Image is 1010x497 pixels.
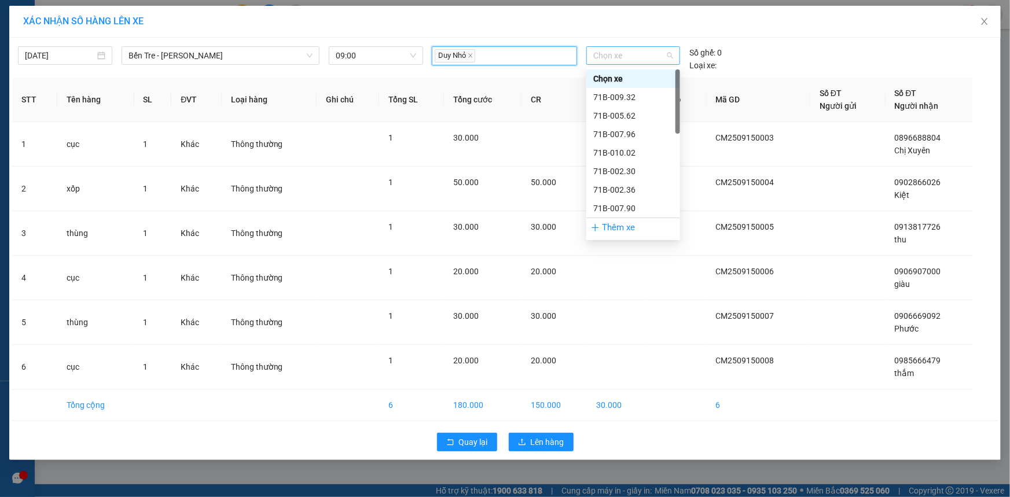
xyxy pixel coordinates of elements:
[57,78,134,122] th: Tên hàng
[895,190,910,200] span: Kiệt
[716,267,774,276] span: CM2509150006
[968,6,1001,38] button: Close
[446,438,454,447] span: rollback
[716,311,774,321] span: CM2509150007
[586,218,680,238] div: Thêm xe
[521,78,587,122] th: CR
[707,389,810,421] td: 6
[895,279,910,289] span: giàu
[171,300,221,345] td: Khác
[171,122,221,167] td: Khác
[586,162,680,181] div: 71B-002.30
[531,436,564,448] span: Lên hàng
[144,362,148,371] span: 1
[222,345,317,389] td: Thông thường
[222,78,317,122] th: Loại hàng
[453,356,479,365] span: 20.000
[171,345,221,389] td: Khác
[12,78,57,122] th: STT
[12,300,57,345] td: 5
[591,223,600,232] span: plus
[593,202,673,215] div: 71B-007.90
[586,143,680,162] div: 71B-010.02
[379,78,444,122] th: Tổng SL
[459,436,488,448] span: Quay lại
[12,167,57,211] td: 2
[437,433,497,451] button: rollbackQuay lại
[388,133,393,142] span: 1
[57,389,134,421] td: Tổng cộng
[222,211,317,256] td: Thông thường
[895,324,919,333] span: Phước
[895,222,941,231] span: 0913817726
[468,53,473,58] span: close
[388,178,393,187] span: 1
[57,122,134,167] td: cục
[689,59,717,72] span: Loại xe:
[707,78,810,122] th: Mã GD
[388,222,393,231] span: 1
[171,167,221,211] td: Khác
[895,235,907,244] span: thu
[128,47,313,64] span: Bến Tre - Hồ Chí Minh
[444,389,521,421] td: 180.000
[593,109,673,122] div: 71B-005.62
[57,300,134,345] td: thùng
[23,16,144,27] span: XÁC NHẬN SỐ HÀNG LÊN XE
[593,47,673,64] span: Chọn xe
[57,167,134,211] td: xốp
[531,267,556,276] span: 20.000
[388,356,393,365] span: 1
[895,267,941,276] span: 0906907000
[57,211,134,256] td: thùng
[593,165,673,178] div: 71B-002.30
[895,311,941,321] span: 0906669092
[895,133,941,142] span: 0896688804
[586,199,680,218] div: 71B-007.90
[222,122,317,167] td: Thông thường
[12,256,57,300] td: 4
[586,88,680,106] div: 71B-009.32
[134,78,172,122] th: SL
[435,49,475,62] span: Duy Nhỏ
[336,47,416,64] span: 09:00
[453,133,479,142] span: 30.000
[531,356,556,365] span: 20.000
[593,183,673,196] div: 71B-002.36
[593,72,673,85] div: Chọn xe
[586,69,680,88] div: Chọn xe
[716,178,774,187] span: CM2509150004
[388,267,393,276] span: 1
[895,101,939,111] span: Người nhận
[222,256,317,300] td: Thông thường
[25,49,95,62] input: 15/09/2025
[453,222,479,231] span: 30.000
[895,356,941,365] span: 0985666479
[144,318,148,327] span: 1
[222,300,317,345] td: Thông thường
[531,178,556,187] span: 50.000
[593,146,673,159] div: 71B-010.02
[820,89,842,98] span: Số ĐT
[453,178,479,187] span: 50.000
[895,146,931,155] span: Chị Xuyên
[306,52,313,59] span: down
[716,222,774,231] span: CM2509150005
[453,311,479,321] span: 30.000
[12,345,57,389] td: 6
[586,106,680,125] div: 71B-005.62
[171,211,221,256] td: Khác
[895,178,941,187] span: 0902866026
[980,17,989,26] span: close
[509,433,574,451] button: uploadLên hàng
[689,46,722,59] div: 0
[144,139,148,149] span: 1
[171,78,221,122] th: ĐVT
[518,438,526,447] span: upload
[531,311,556,321] span: 30.000
[453,267,479,276] span: 20.000
[379,389,444,421] td: 6
[895,89,917,98] span: Số ĐT
[586,181,680,199] div: 71B-002.36
[144,184,148,193] span: 1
